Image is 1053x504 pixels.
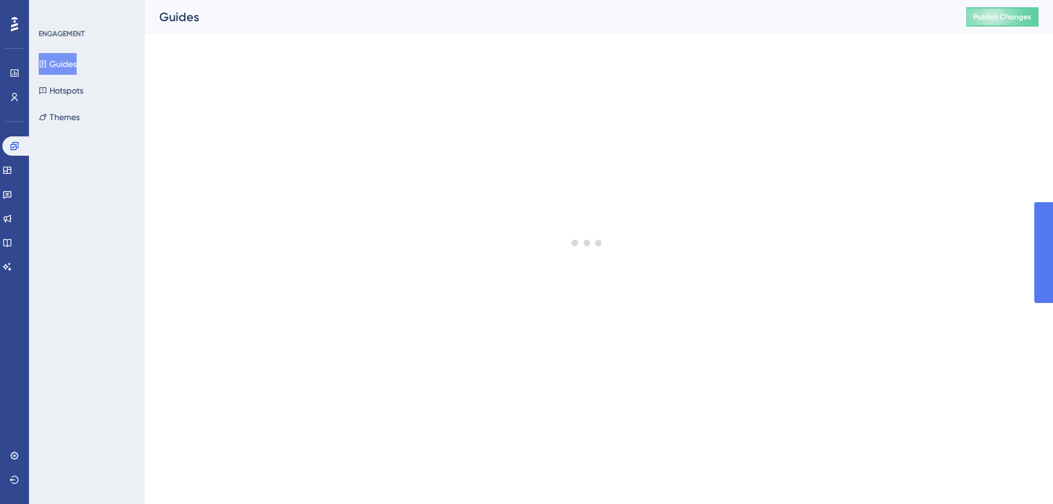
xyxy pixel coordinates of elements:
[973,12,1031,22] span: Publish Changes
[159,8,936,25] div: Guides
[39,53,77,75] button: Guides
[1002,456,1039,493] iframe: UserGuiding AI Assistant Launcher
[39,106,80,128] button: Themes
[966,7,1039,27] button: Publish Changes
[39,29,84,39] div: ENGAGEMENT
[39,80,83,101] button: Hotspots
